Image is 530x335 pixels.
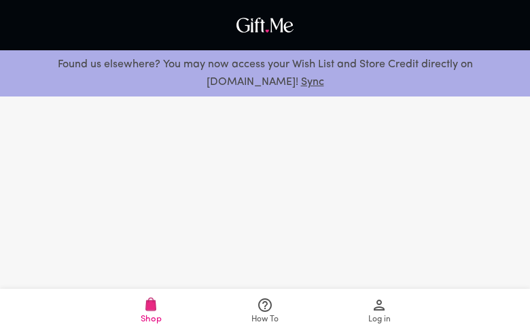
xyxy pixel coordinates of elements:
a: Sync [301,77,324,88]
a: Log in [322,289,436,335]
a: How To [208,289,322,335]
span: How To [251,313,279,326]
span: Shop [141,313,162,325]
a: Shop [94,289,208,335]
img: GiftMe Logo [233,14,297,36]
p: Found us elsewhere? You may now access your Wish List and Store Credit directly on [DOMAIN_NAME]! [11,56,519,91]
span: Log in [368,313,391,326]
